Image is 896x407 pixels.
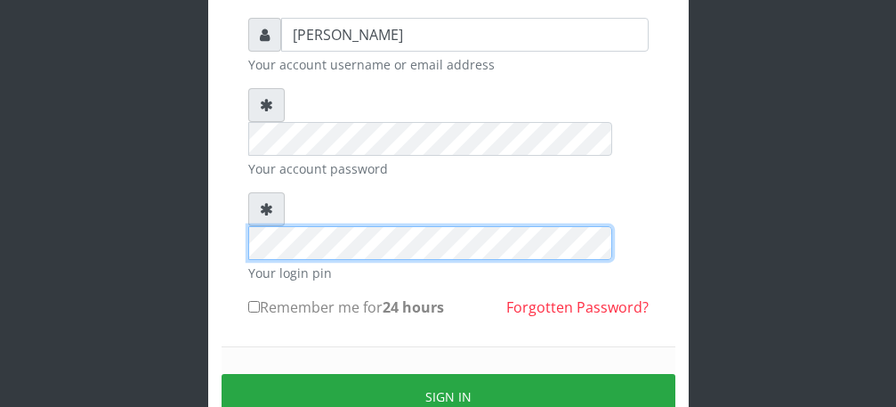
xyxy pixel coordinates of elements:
label: Remember me for [248,297,444,318]
input: Username or email address [281,18,649,52]
a: Forgotten Password? [506,297,649,317]
small: Your account username or email address [248,55,649,74]
small: Your account password [248,159,649,178]
input: Remember me for24 hours [248,301,260,313]
b: 24 hours [383,297,444,317]
small: Your login pin [248,264,649,282]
